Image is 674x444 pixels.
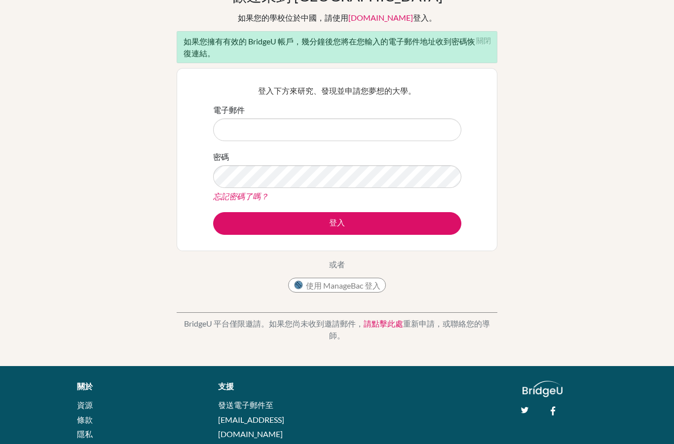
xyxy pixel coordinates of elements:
[184,319,364,328] font: BridgeU 平台僅限邀請。如果您尚未收到邀請郵件，
[364,319,403,328] a: 請點擊此處
[470,32,497,47] button: 關閉
[213,105,245,114] font: 電子郵件
[476,37,491,44] font: 關閉
[218,400,284,439] a: 發送電子郵件至 [EMAIL_ADDRESS][DOMAIN_NAME]
[348,13,413,22] a: [DOMAIN_NAME]
[329,259,345,269] font: 或者
[523,381,562,397] img: logo_white@2x-f4f0deed5e89b7ecb1c2cc34c3e3d731f90f0f143d5ea2071677605dd97b5244.png
[184,37,475,58] font: 如果您擁有有效的 BridgeU 帳戶，幾分鐘後您將在您輸入的電子郵件地址收到密碼恢復連結。
[238,13,348,22] font: 如果您的學校位於中國，請使用
[258,86,416,95] font: 登入下方來研究、發現並申請您夢想的大學。
[288,278,386,293] button: 使用 ManageBac 登入
[329,319,490,340] font: 重新申請，或聯絡您的導師。
[213,191,268,201] a: 忘記密碼了嗎？
[77,415,93,424] a: 條款
[413,13,437,22] font: 登入。
[213,152,229,161] font: 密碼
[77,382,93,391] font: 關於
[77,400,93,409] a: 資源
[77,429,93,439] a: 隱私
[218,382,234,391] font: 支援
[306,281,380,290] font: 使用 ManageBac 登入
[329,218,345,227] font: 登入
[213,212,461,235] button: 登入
